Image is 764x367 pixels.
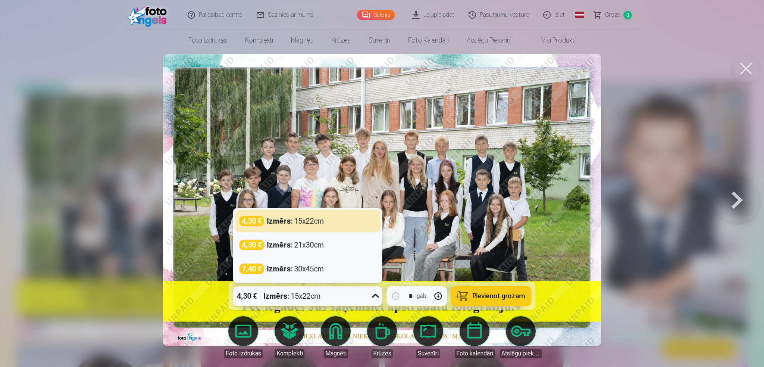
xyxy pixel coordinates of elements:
[605,10,620,19] span: Grozs
[236,30,282,51] a: Komplekti
[500,349,542,358] div: Atslēgu piekariņi
[360,30,399,51] a: Suvenīri
[239,240,264,250] div: 4,30 €
[264,286,321,306] div: 15x22cm
[128,3,170,27] img: /fa1
[275,349,304,358] div: Komplekti
[239,264,264,274] div: 7,40 €
[473,293,525,299] span: Pievienot grozam
[623,11,632,19] span: 0
[520,30,585,51] a: Visi produkti
[267,264,293,274] strong: Izmērs :
[267,264,324,274] div: 30x45cm
[267,240,324,250] div: 21x30cm
[269,316,310,358] a: Komplekti
[267,240,293,250] strong: Izmērs :
[416,349,440,358] div: Suvenīri
[458,30,520,51] a: Atslēgu piekariņi
[222,316,264,358] a: Foto izdrukas
[179,30,236,51] a: Foto izdrukas
[267,216,324,226] div: 15x22cm
[454,316,495,358] a: Foto kalendāri
[233,286,261,306] div: 4,30 €
[357,10,395,20] a: Galerija
[267,216,293,226] strong: Izmērs :
[452,286,531,306] button: Pievienot grozam
[322,30,360,51] a: Krūzes
[372,349,393,358] div: Krūzes
[239,216,264,226] div: 4,30 €
[361,316,403,358] a: Krūzes
[500,316,542,358] a: Atslēgu piekariņi
[264,291,289,301] strong: Izmērs :
[315,316,357,358] a: Magnēti
[407,316,449,358] a: Suvenīri
[224,349,263,358] div: Foto izdrukas
[324,349,348,358] div: Magnēti
[282,30,322,51] a: Magnēti
[455,349,495,358] div: Foto kalendāri
[417,292,428,301] div: gab.
[399,30,458,51] a: Foto kalendāri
